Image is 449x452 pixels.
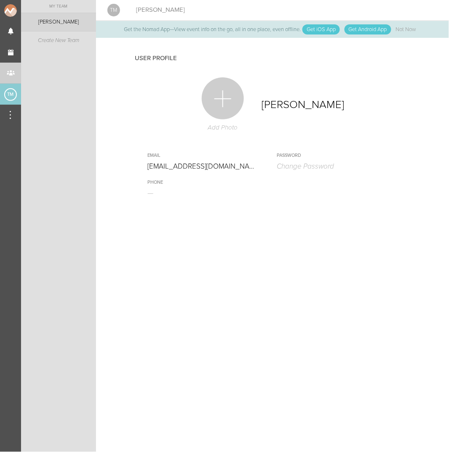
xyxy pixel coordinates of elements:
[277,162,388,171] a: Change Password
[107,4,120,16] div: TM
[124,27,418,32] p: Get the Nomad App—View event info on the go, all in one place, even offline.
[277,153,388,159] div: Password
[21,32,96,52] a: Create New Team
[193,77,252,132] a: Add Photo
[135,55,177,62] h4: User Profile
[147,162,259,171] p: [EMAIL_ADDRESS][DOMAIN_NAME]
[4,4,52,17] img: NOMAD
[262,98,345,111] p: [PERSON_NAME]
[345,24,391,34] a: Get Android App
[396,26,416,33] a: Not Now
[147,153,259,159] div: Email
[4,88,17,101] div: TJ McCloy
[302,24,340,34] a: Get iOS App
[21,13,96,31] a: [PERSON_NAME]
[202,124,244,132] p: Add Photo
[136,6,185,14] h4: [PERSON_NAME]
[147,180,259,185] div: Phone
